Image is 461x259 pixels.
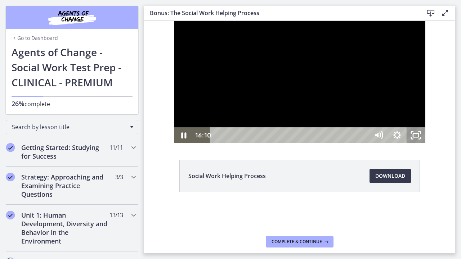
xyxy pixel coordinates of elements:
[375,172,405,180] span: Download
[370,169,411,183] a: Download
[6,143,15,152] i: Completed
[29,9,115,26] img: Agents of Change
[12,123,126,131] span: Search by lesson title
[12,45,133,90] h1: Agents of Change - Social Work Test Prep - CLINICAL - PREMIUM
[150,9,412,17] h3: Bonus: The Social Work Helping Process
[12,99,24,108] span: 26%
[188,172,266,180] span: Social Work Helping Process
[12,35,58,42] a: Go to Dashboard
[266,236,334,247] button: Complete & continue
[272,239,322,245] span: Complete & continue
[6,211,15,219] i: Completed
[244,106,263,122] button: Show settings menu
[109,211,123,219] span: 13 / 13
[263,106,281,122] button: Unfullscreen
[12,99,133,108] p: complete
[21,143,109,160] h2: Getting Started: Studying for Success
[6,173,15,181] i: Completed
[144,21,455,143] iframe: Video Lesson
[115,173,123,181] span: 3 / 3
[109,143,123,152] span: 11 / 11
[225,106,244,122] button: Mute
[21,173,109,199] h2: Strategy: Approaching and Examining Practice Questions
[6,120,138,134] div: Search by lesson title
[21,211,109,245] h2: Unit 1: Human Development, Diversity and Behavior in the Environment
